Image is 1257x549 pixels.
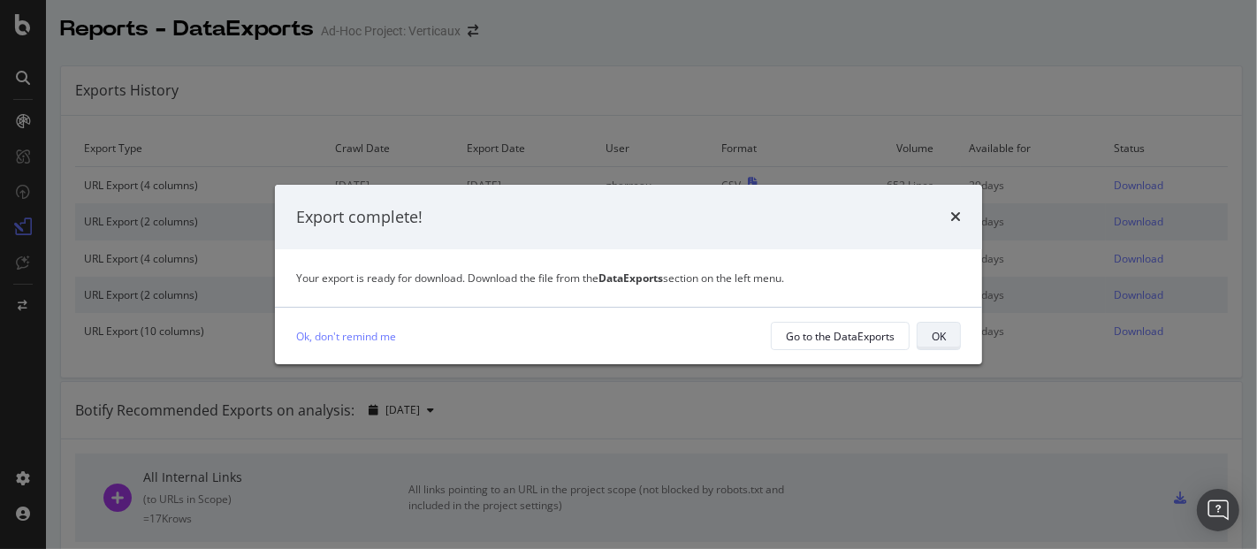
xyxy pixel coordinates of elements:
div: times [950,206,961,229]
div: OK [932,329,946,344]
div: Your export is ready for download. Download the file from the [296,271,961,286]
button: OK [917,322,961,350]
strong: DataExports [598,271,663,286]
span: section on the left menu. [598,271,784,286]
div: Export complete! [296,206,423,229]
div: Go to the DataExports [786,329,895,344]
div: Open Intercom Messenger [1197,489,1239,531]
button: Go to the DataExports [771,322,910,350]
a: Ok, don't remind me [296,327,396,346]
div: modal [275,185,982,365]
